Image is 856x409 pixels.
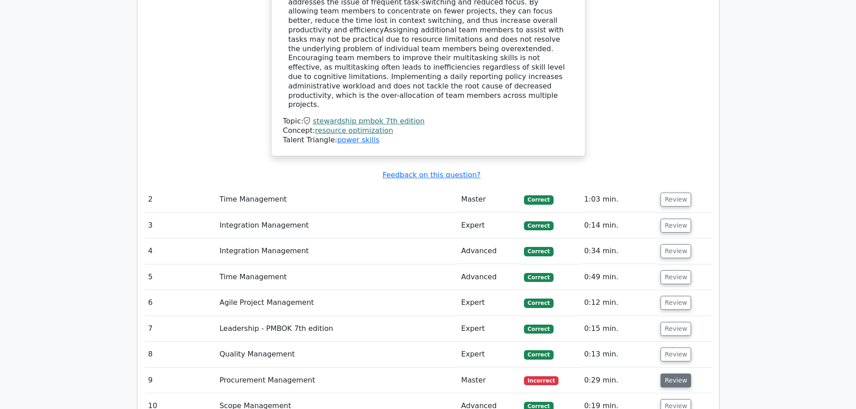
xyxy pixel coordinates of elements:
[581,368,657,393] td: 0:29 min.
[457,213,520,238] td: Expert
[216,368,457,393] td: Procurement Management
[581,238,657,264] td: 0:34 min.
[661,219,691,233] button: Review
[524,273,553,282] span: Correct
[457,187,520,212] td: Master
[145,213,216,238] td: 3
[283,126,573,136] div: Concept:
[581,187,657,212] td: 1:03 min.
[382,171,480,179] a: Feedback on this question?
[145,264,216,290] td: 5
[145,238,216,264] td: 4
[581,213,657,238] td: 0:14 min.
[661,322,691,336] button: Review
[581,342,657,367] td: 0:13 min.
[457,238,520,264] td: Advanced
[581,316,657,342] td: 0:15 min.
[283,117,573,126] div: Topic:
[661,244,691,258] button: Review
[524,325,553,334] span: Correct
[216,342,457,367] td: Quality Management
[524,221,553,230] span: Correct
[457,290,520,316] td: Expert
[457,342,520,367] td: Expert
[216,187,457,212] td: Time Management
[661,347,691,361] button: Review
[661,374,691,387] button: Review
[661,296,691,310] button: Review
[457,316,520,342] td: Expert
[315,126,393,135] a: resource optimization
[145,342,216,367] td: 8
[145,316,216,342] td: 7
[581,290,657,316] td: 0:12 min.
[145,290,216,316] td: 6
[283,117,573,145] div: Talent Triangle:
[145,368,216,393] td: 9
[216,316,457,342] td: Leadership - PMBOK 7th edition
[337,136,379,144] a: power skills
[145,187,216,212] td: 2
[581,264,657,290] td: 0:49 min.
[524,195,553,204] span: Correct
[524,350,553,359] span: Correct
[216,238,457,264] td: Integration Management
[457,264,520,290] td: Advanced
[216,264,457,290] td: Time Management
[216,290,457,316] td: Agile Project Management
[457,368,520,393] td: Master
[661,270,691,284] button: Review
[524,299,553,308] span: Correct
[524,247,553,256] span: Correct
[313,117,425,125] a: stewardship pmbok 7th edition
[661,193,691,207] button: Review
[524,376,559,385] span: Incorrect
[216,213,457,238] td: Integration Management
